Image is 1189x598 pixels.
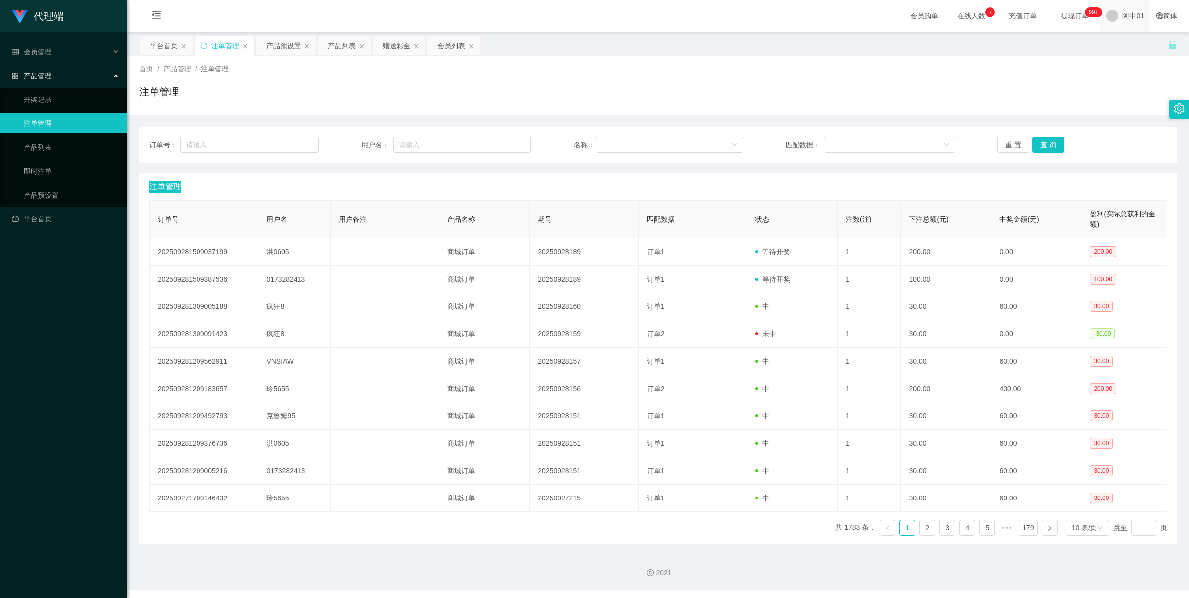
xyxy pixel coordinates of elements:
div: 赠送彩金 [383,36,410,55]
span: 盈利(实际总获利的金额) [1090,210,1155,228]
font: 等待开奖 [762,275,790,283]
td: 0173282413 [258,266,331,293]
td: 400.00 [991,375,1082,402]
font: 在线人数 [957,12,985,20]
font: 中 [762,439,769,447]
span: ••• [999,520,1015,536]
li: 5 [979,520,995,536]
i: 图标：左 [885,525,891,531]
font: 中 [762,302,769,310]
td: 商城订单 [439,457,530,485]
input: 请输入 [180,137,319,153]
td: 1 [838,293,901,320]
a: 图标： 仪表板平台首页 [12,209,119,229]
td: 洪0605 [258,238,331,266]
span: 名称： [574,140,596,150]
td: 疯狂8 [258,293,331,320]
span: 中奖金额(元) [999,215,1039,223]
td: 1 [838,238,901,266]
td: 202509281209562911 [150,348,258,375]
i: 图标： 向下 [943,142,949,149]
td: 20250927215 [530,485,638,512]
span: 用户备注 [339,215,367,223]
td: 202509281309091423 [150,320,258,348]
span: 产品管理 [163,65,191,73]
td: 0.00 [991,266,1082,293]
button: 重 置 [997,137,1029,153]
div: 注单管理 [211,36,239,55]
a: 2 [920,520,935,535]
span: 30.00 [1090,465,1113,476]
td: 1 [838,457,901,485]
a: 开奖记录 [24,90,119,109]
button: 查 询 [1032,137,1064,153]
span: 产品名称 [447,215,475,223]
span: 用户名 [266,215,287,223]
a: 产品列表 [24,137,119,157]
span: 注数(注) [846,215,871,223]
a: 产品预设置 [24,185,119,205]
td: 商城订单 [439,293,530,320]
li: 下一页 [1042,520,1058,536]
span: 订单1 [647,467,665,475]
li: 179 [1019,520,1037,536]
td: 30.00 [901,402,991,430]
td: 20250928189 [530,238,638,266]
div: 平台首页 [150,36,178,55]
td: 60.00 [991,402,1082,430]
font: 产品管理 [24,72,52,80]
td: 30.00 [901,485,991,512]
span: 订单1 [647,412,665,420]
div: 会员列表 [437,36,465,55]
td: 60.00 [991,430,1082,457]
div: 产品列表 [328,36,356,55]
td: 202509281509387536 [150,266,258,293]
span: 订单1 [647,357,665,365]
td: 商城订单 [439,266,530,293]
div: 跳至 页 [1113,520,1167,536]
sup: 1209 [1085,7,1102,17]
span: 30.00 [1090,356,1113,367]
div: 10 条/页 [1072,520,1097,535]
td: 玲5655 [258,375,331,402]
font: 中 [762,494,769,502]
td: 洪0605 [258,430,331,457]
td: 202509281209376736 [150,430,258,457]
span: 订单2 [647,330,665,338]
td: 商城订单 [439,348,530,375]
font: 充值订单 [1009,12,1037,20]
td: 20250928159 [530,320,638,348]
td: 20250928151 [530,457,638,485]
span: 下注总额(元) [909,215,948,223]
i: 图标： 右 [1047,525,1053,531]
i: 图标： 向下 [731,142,737,149]
td: 商城订单 [439,430,530,457]
td: 疯狂8 [258,320,331,348]
li: 共 1783 条， [835,520,876,536]
td: 202509281209492793 [150,402,258,430]
td: 商城订单 [439,485,530,512]
td: 20250928189 [530,266,638,293]
span: 订单2 [647,385,665,393]
font: 2021 [656,569,671,577]
h1: 代理端 [34,0,64,32]
i: 图标： 解锁 [1168,40,1177,49]
i: 图标： 设置 [1174,103,1185,114]
i: 图标： 关闭 [413,43,419,49]
i: 图标： 关闭 [304,43,310,49]
span: 匹配数据： [786,140,824,150]
font: 中 [762,385,769,393]
a: 179 [1019,520,1037,535]
td: 1 [838,375,901,402]
td: 60.00 [991,485,1082,512]
font: 中 [762,412,769,420]
span: 状态 [755,215,769,223]
td: 20250928156 [530,375,638,402]
span: 订单1 [647,275,665,283]
span: 首页 [139,65,153,73]
font: 中 [762,357,769,365]
font: 未中 [762,330,776,338]
span: -30.00 [1090,328,1115,339]
td: 0.00 [991,320,1082,348]
td: 30.00 [901,320,991,348]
